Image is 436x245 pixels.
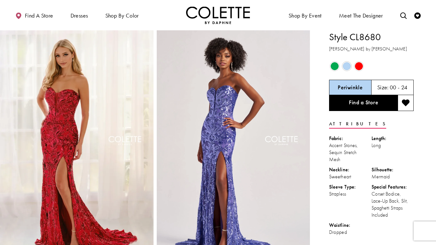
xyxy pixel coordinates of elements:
div: Mermaid [372,173,414,180]
span: Shop by color [105,12,139,19]
span: Find a store [25,12,53,19]
div: Special Features: [372,183,414,190]
div: Strapless [329,190,372,197]
a: Attributes [329,119,386,129]
div: Dropped [329,229,372,236]
span: Shop By Event [289,12,322,19]
span: Dresses [69,6,90,24]
span: Dresses [71,12,88,19]
h1: Style CL8680 [329,30,414,44]
span: Meet the designer [339,12,383,19]
div: Periwinkle [341,61,352,72]
div: Silhouette: [372,166,414,173]
div: Corset Bodice, Lace-Up Back, Slit, Spaghetti Straps Included [372,190,414,219]
a: Find a store [14,6,55,24]
a: Check Wishlist [413,6,422,24]
div: Sleeve Type: [329,183,372,190]
h3: [PERSON_NAME] by [PERSON_NAME] [329,45,414,53]
h5: 00 - 24 [390,84,408,91]
button: Add to wishlist [398,95,414,111]
div: Emerald [329,61,340,72]
div: Product color controls state depends on size chosen [329,60,414,72]
a: Visit Home Page [186,6,250,24]
div: Long [372,142,414,149]
div: Red [353,61,365,72]
div: Waistline: [329,222,372,229]
a: Toggle search [399,6,408,24]
img: Colette by Daphne [186,6,250,24]
span: Shop by color [104,6,140,24]
span: Shop By Event [287,6,323,24]
div: Sweetheart [329,173,372,180]
div: Accent Stones, Sequin Stretch Mesh [329,142,372,163]
div: Fabric: [329,135,372,142]
div: Length: [372,135,414,142]
a: Find a Store [329,95,398,111]
a: Meet the designer [337,6,385,24]
span: Size: [377,84,389,91]
div: Neckline: [329,166,372,173]
h5: Chosen color [338,84,363,91]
